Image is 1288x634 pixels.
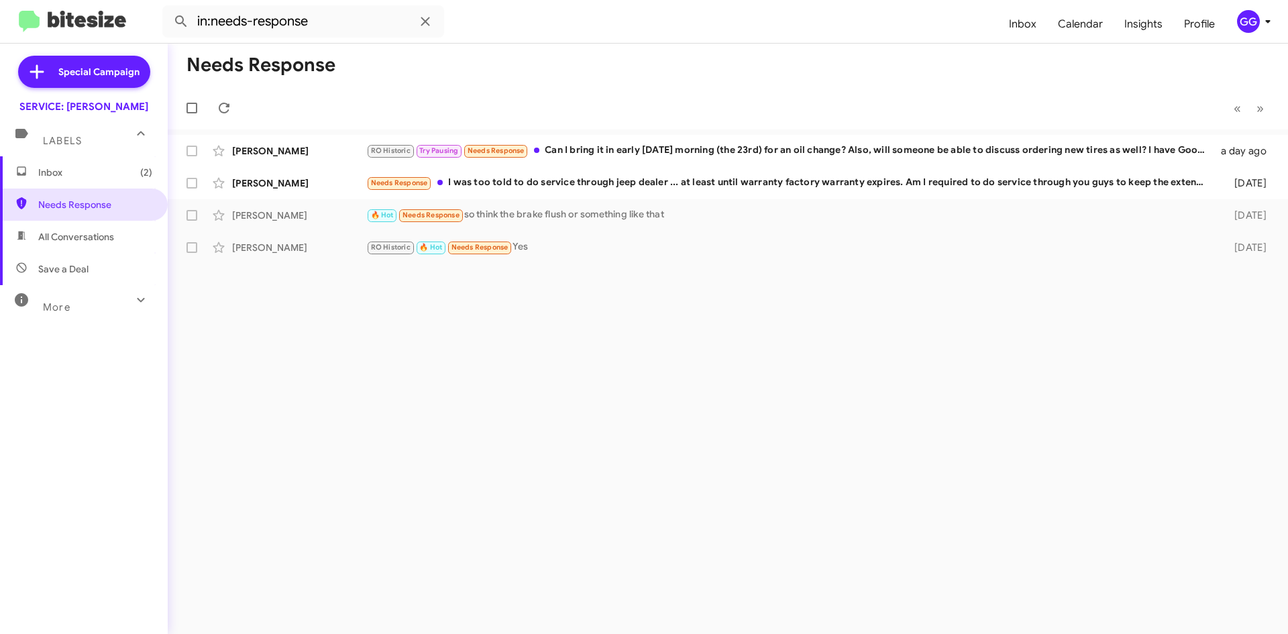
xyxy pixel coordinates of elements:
div: Yes [366,240,1213,255]
span: RO Historic [371,243,411,252]
div: [PERSON_NAME] [232,176,366,190]
div: [DATE] [1213,176,1277,190]
span: All Conversations [38,230,114,244]
a: Inbox [998,5,1047,44]
button: Previous [1226,95,1249,122]
span: Inbox [38,166,152,179]
span: Labels [43,135,82,147]
button: GG [1226,10,1273,33]
h1: Needs Response [186,54,335,76]
span: Needs Response [371,178,428,187]
span: RO Historic [371,146,411,155]
div: [PERSON_NAME] [232,241,366,254]
div: [PERSON_NAME] [232,209,366,222]
span: Special Campaign [58,65,140,78]
div: I was too told to do service through jeep dealer ... at least until warranty factory warranty exp... [366,175,1213,191]
nav: Page navigation example [1226,95,1272,122]
button: Next [1248,95,1272,122]
div: SERVICE: [PERSON_NAME] [19,100,148,113]
span: 🔥 Hot [419,243,442,252]
div: a day ago [1213,144,1277,158]
span: Try Pausing [419,146,458,155]
div: GG [1237,10,1260,33]
a: Profile [1173,5,1226,44]
div: [DATE] [1213,241,1277,254]
span: Needs Response [38,198,152,211]
span: Needs Response [468,146,525,155]
div: [DATE] [1213,209,1277,222]
span: Save a Deal [38,262,89,276]
span: More [43,301,70,313]
div: [PERSON_NAME] [232,144,366,158]
div: so think the brake flush or something like that [366,207,1213,223]
span: 🔥 Hot [371,211,394,219]
input: Search [162,5,444,38]
span: » [1256,100,1264,117]
a: Special Campaign [18,56,150,88]
div: Can I bring it in early [DATE] morning (the 23rd) for an oil change? Also, will someone be able t... [366,143,1213,158]
span: (2) [140,166,152,179]
span: Needs Response [402,211,460,219]
a: Insights [1114,5,1173,44]
span: « [1234,100,1241,117]
a: Calendar [1047,5,1114,44]
span: Needs Response [451,243,508,252]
